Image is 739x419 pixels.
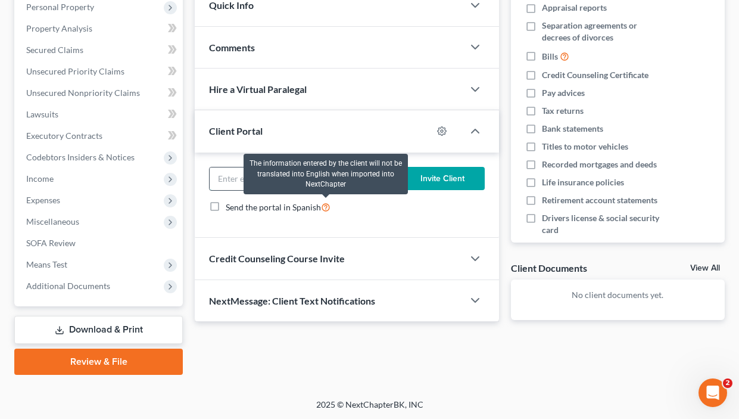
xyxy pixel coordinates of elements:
a: View All [690,264,720,272]
span: Pay advices [542,87,585,99]
span: Unsecured Priority Claims [26,66,124,76]
span: Bank statements [542,123,603,135]
span: Credit Counseling Course Invite [209,253,345,264]
span: Means Test [26,259,67,269]
a: Secured Claims [17,39,183,61]
span: Expenses [26,195,60,205]
span: Comments [209,42,255,53]
span: NextMessage: Client Text Notifications [209,295,375,306]
a: Executory Contracts [17,125,183,147]
span: Lawsuits [26,109,58,119]
input: Enter email [210,167,388,190]
a: Unsecured Priority Claims [17,61,183,82]
span: Executory Contracts [26,131,102,141]
iframe: Intercom live chat [699,378,727,407]
span: Send the portal in Spanish [226,202,321,212]
span: Titles to motor vehicles [542,141,628,153]
span: Bills [542,51,558,63]
a: Unsecured Nonpriority Claims [17,82,183,104]
span: Codebtors Insiders & Notices [26,152,135,162]
span: Drivers license & social security card [542,212,661,236]
span: Tax returns [542,105,584,117]
a: Review & File [14,349,183,375]
span: Retirement account statements [542,194,657,206]
span: Unsecured Nonpriority Claims [26,88,140,98]
p: No client documents yet. [520,289,715,301]
span: SOFA Review [26,238,76,248]
div: The information entered by the client will not be translated into English when imported into Next... [244,154,408,194]
span: 2 [723,378,732,388]
div: Client Documents [511,262,587,274]
span: Recorded mortgages and deeds [542,159,657,170]
span: Client Portal [209,125,263,136]
button: Invite Client [401,167,485,191]
a: Property Analysis [17,18,183,39]
span: Personal Property [26,2,94,12]
span: Hire a Virtual Paralegal [209,83,307,95]
a: Download & Print [14,316,183,344]
span: Income [26,173,54,184]
span: Additional Documents [26,281,110,291]
span: Life insurance policies [542,176,624,188]
a: SOFA Review [17,232,183,254]
a: Lawsuits [17,104,183,125]
span: Property Analysis [26,23,92,33]
span: Secured Claims [26,45,83,55]
span: Appraisal reports [542,2,607,14]
span: Miscellaneous [26,216,79,226]
span: Separation agreements or decrees of divorces [542,20,661,44]
span: Credit Counseling Certificate [542,69,648,81]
